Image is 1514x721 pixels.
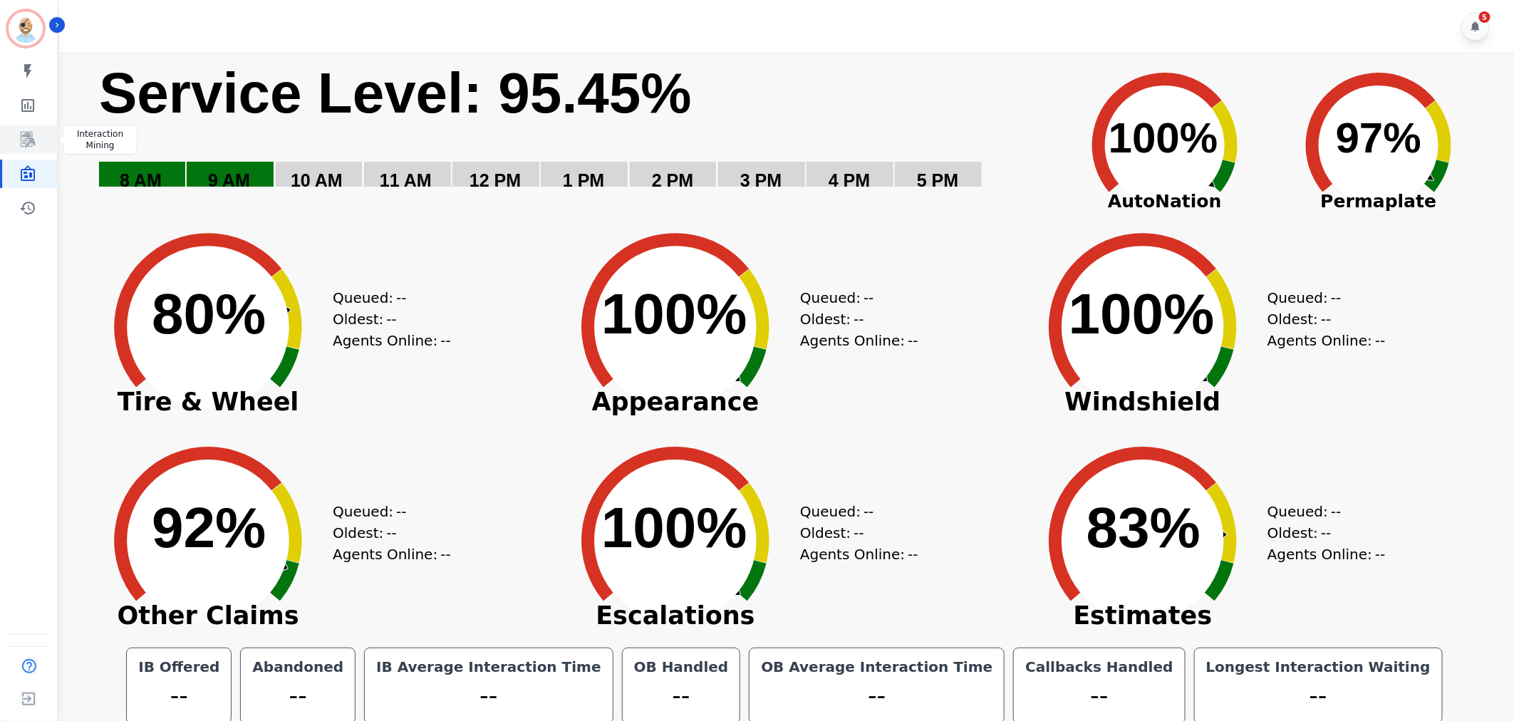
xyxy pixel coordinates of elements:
[120,170,162,190] text: 8 AM
[800,330,921,351] div: Agents Online:
[864,287,873,308] span: --
[1375,544,1385,565] span: --
[208,170,250,190] text: 9 AM
[386,308,396,330] span: --
[800,308,907,330] div: Oldest:
[551,395,800,409] span: Appearance
[1267,544,1389,565] div: Agents Online:
[249,677,346,715] div: --
[135,677,222,715] div: --
[551,608,800,623] span: Escalations
[249,657,346,677] div: Abandoned
[800,544,921,565] div: Agents Online:
[333,287,440,308] div: Queued:
[1087,496,1201,559] text: 83%
[440,330,450,351] span: --
[83,395,333,409] span: Tire & Wheel
[99,61,692,125] text: Service Level: 95.45%
[83,608,333,623] span: Other Claims
[758,657,995,677] div: OB Average Interaction Time
[386,522,396,544] span: --
[1267,330,1389,351] div: Agents Online:
[601,496,747,559] text: 100%
[1267,501,1374,522] div: Queued:
[854,308,864,330] span: --
[758,677,995,715] div: --
[152,496,266,559] text: 92%
[135,657,222,677] div: IB Offered
[1336,114,1421,162] text: 97%
[854,522,864,544] span: --
[908,544,918,565] span: --
[563,170,604,190] text: 1 PM
[333,522,440,544] div: Oldest:
[1069,282,1215,346] text: 100%
[1058,188,1272,215] span: AutoNation
[908,330,918,351] span: --
[800,501,907,522] div: Queued:
[152,282,266,346] text: 80%
[1267,522,1374,544] div: Oldest:
[740,170,782,190] text: 3 PM
[1018,395,1267,409] span: Windshield
[601,282,747,346] text: 100%
[373,677,604,715] div: --
[1203,677,1433,715] div: --
[1375,330,1385,351] span: --
[652,170,693,190] text: 2 PM
[1022,657,1176,677] div: Callbacks Handled
[380,170,432,190] text: 11 AM
[829,170,870,190] text: 4 PM
[440,544,450,565] span: --
[1022,677,1176,715] div: --
[470,170,521,190] text: 12 PM
[98,58,1055,212] svg: Service Level: 0%
[1331,287,1341,308] span: --
[1272,188,1486,215] span: Permaplate
[1203,657,1433,677] div: Longest Interaction Waiting
[1331,501,1341,522] span: --
[1321,522,1331,544] span: --
[800,522,907,544] div: Oldest:
[800,287,907,308] div: Queued:
[1267,308,1374,330] div: Oldest:
[396,501,406,522] span: --
[864,501,873,522] span: --
[1109,114,1218,162] text: 100%
[333,308,440,330] div: Oldest:
[9,11,43,46] img: Bordered avatar
[917,170,958,190] text: 5 PM
[333,330,454,351] div: Agents Online:
[1479,11,1490,23] div: 5
[1267,287,1374,308] div: Queued:
[396,287,406,308] span: --
[333,501,440,522] div: Queued:
[1018,608,1267,623] span: Estimates
[333,544,454,565] div: Agents Online:
[631,657,732,677] div: OB Handled
[1321,308,1331,330] span: --
[631,677,732,715] div: --
[291,170,343,190] text: 10 AM
[373,657,604,677] div: IB Average Interaction Time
